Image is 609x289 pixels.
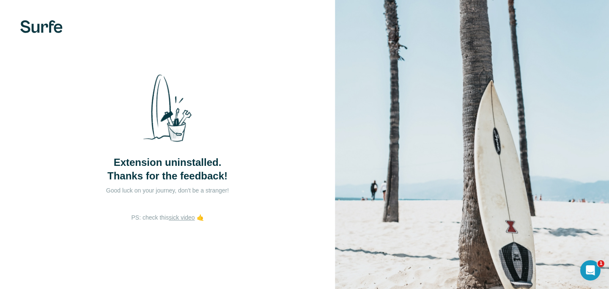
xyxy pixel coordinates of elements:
[131,213,203,222] p: PS: check this 🤙
[83,186,252,195] p: Good luck on your journey, don't be a stranger!
[580,260,601,281] iframe: Intercom live chat
[136,67,199,149] img: Surfe Stock Photo - Selling good vibes
[107,156,228,183] span: Extension uninstalled. Thanks for the feedback!
[598,260,604,267] span: 1
[169,214,195,221] a: sick video
[20,20,63,33] img: Surfe's logo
